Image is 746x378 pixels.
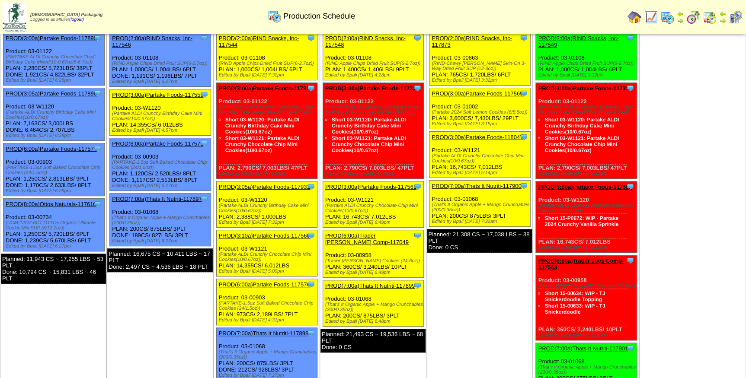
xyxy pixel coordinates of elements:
div: Product: 03-W1121 PLAN: 16,743CS / 7,012LBS [323,181,424,228]
div: Edited by Bpali [DATE] 3:15pm [538,171,637,176]
img: home.gif [628,10,641,24]
img: arrowleft.gif [719,10,726,17]
div: Product: 03-W1120 PLAN: 16,743CS / 7,012LBS [536,181,637,253]
div: Edited by Bpali [DATE] 6:49pm [325,220,424,225]
div: (That's It Organic Apple + Mango Crunchables (200/0.35oz)) [219,349,317,360]
a: PROD(6:00a)Trader [PERSON_NAME] Comp-117049 [325,232,409,245]
span: Logged in as Mfuller [30,13,102,22]
img: arrowleft.gif [677,10,684,17]
div: Edited by Bpali [DATE] 6:28pm [6,188,104,194]
a: PROD(6:00a)Partake Foods-117575 [112,140,203,147]
div: Edited by Bpali [DATE] 7:32am [432,219,530,224]
div: Planned: 16,675 CS ~ 10,411 LBS ~ 17 PLT Done: 2,497 CS ~ 4,536 LBS ~ 18 PLT [107,248,212,272]
div: Edited by Bpali [DATE] 6:49pm [325,171,424,176]
div: Product: 03-01108 PLAN: 1,000CS / 1,004LBS / 6PLT [536,33,637,80]
div: (Partake ALDI Crunchy Birthday Cake Mini Cookies(10/0.67oz)) [6,110,104,120]
div: Edited by Bpali [DATE] 6:27pm [6,244,104,249]
span: Production Schedule [283,12,355,21]
img: Tooltip [519,34,528,42]
div: (RIND Apple Chips Dried Fruit SUP(6-2.7oz)) [538,61,637,66]
img: Tooltip [307,280,315,289]
img: Tooltip [93,34,102,42]
div: (PARTAKE ALDI Crunchy Chocolate Chip/ Birthday Cake Mixed(10-0.67oz/6-6.7oz)) [325,105,424,115]
a: PROD(2:00a)RIND Snacks, Inc-117548 [325,35,406,48]
div: Edited by Bpali [DATE] 7:27pm [219,373,317,378]
div: Edited by Bpali [DATE] 3:32pm [538,73,637,78]
div: Edited by Bpali [DATE] 4:31pm [219,318,317,323]
div: (That's It Organic Apple + Mango Crunchables (200/0.35oz)) [432,202,530,213]
img: Tooltip [413,34,422,42]
img: Tooltip [307,182,315,191]
a: PROD(2:00a)RIND Snacks, Inc-117546 [112,35,192,48]
div: Edited by Bpali [DATE] 7:32pm [219,73,317,78]
a: PROD(7:00a)Thats It Nutriti-117899 [325,283,415,289]
div: Product: 03-00903 PLAN: 1,120CS / 2,520LBS / 8PLT DONE: 1,117CS / 2,513LBS / 8PLT [110,138,211,191]
div: (PARTAKE ALDI Crunchy Chocolate Chip/ Birthday Cake Mixed(10-0.67oz/6-6.7oz)) [219,105,317,115]
div: (UCM-12OZ-6CT OTTOs Organic Ultimate Cookie Mix SUP (6/12.2oz)) [6,220,104,231]
img: Tooltip [626,344,634,353]
div: Product: 03-00958 PLAN: 360CS / 3,240LBS / 10PLT [323,230,424,278]
div: Product: 03-W1120 PLAN: 14,355CS / 6,012LBS [110,89,211,136]
img: calendarcustomer.gif [729,10,743,24]
img: Tooltip [413,84,422,92]
img: Tooltip [519,89,528,98]
img: Tooltip [626,182,634,191]
div: Edited by Bpali [DATE] 3:33pm [538,333,637,338]
img: Tooltip [307,84,315,92]
div: Product: 03-00903 PLAN: 1,250CS / 2,813LBS / 9PLT DONE: 1,170CS / 2,633LBS / 8PLT [3,143,105,196]
img: arrowright.gif [719,17,726,24]
div: Product: 03-01122 PLAN: 2,790CS / 7,003LBS / 47PLT [323,83,424,179]
a: PROD(6:00a)Partake Foods-117576 [219,281,310,288]
a: PROD(2:00a)RIND Snacks, Inc-117544 [219,35,299,48]
div: Edited by Bpali [DATE] 3:32pm [432,78,530,83]
div: (RIND-Chewy [PERSON_NAME] Skin-On 3-Way Dried Fruit SUP (12-3oz)) [432,61,530,71]
div: Product: 03-01122 PLAN: 2,790CS / 7,003LBS / 47PLT [216,83,317,179]
div: Product: 03-01108 PLAN: 1,000CS / 1,004LBS / 6PLT [216,33,317,80]
a: PROD(7:00a)Thats It Nutriti-117900 [432,183,521,189]
div: Edited by Bpali [DATE] 7:32pm [219,220,317,225]
div: (Partake ALDI Crunchy Birthday Cake Mini Cookies(10/0.67oz)) [538,203,637,213]
a: PROD(3:00a)Partake Foods-117565 [432,90,523,97]
img: Tooltip [93,89,102,98]
a: Short 15-00633: WIP - TJ Snickerdoodle [544,303,605,315]
div: (Partake 2024 Soft Lemon Cookies (6/5.5oz)) [432,110,530,115]
a: PROD(7:00a)Thats It Nutriti-117897 [112,196,202,202]
img: calendarblend.gif [686,10,700,24]
div: (PARTAKE-1.5oz Soft Baked Chocolate Chip Cookies (24/1.5oz)) [6,165,104,175]
a: PROD(2:00a)RIND Snacks, Inc-117549 [538,35,618,48]
a: Short 03-W1121: Partake ALDI Crunchy Chocolate Chip Mini Cookies(10/0.67oz) [225,135,300,153]
div: (That's It Organic Apple + Mango Crunchables (200/0.35oz)) [538,365,637,375]
div: Edited by Bpali [DATE] 6:27pm [112,79,211,84]
div: Product: 03-01122 PLAN: 2,280CS / 5,723LBS / 38PLT DONE: 1,921CS / 4,822LBS / 32PLT [3,33,105,86]
div: Product: 03-W1121 PLAN: 16,743CS / 7,012LBS [429,132,531,178]
div: Product: 03-00863 PLAN: 765CS / 1,720LBS / 6PLT [429,33,531,86]
img: Tooltip [307,231,315,240]
div: (RIND Apple Chips Dried Fruit SUP(6-2.7oz)) [325,61,424,66]
div: Edited by Bpali [DATE] 5:06pm [219,171,317,176]
img: Tooltip [307,34,315,42]
img: Tooltip [200,34,208,42]
img: Tooltip [626,34,634,42]
div: Edited by Bpali [DATE] 6:28pm [6,133,104,138]
div: Product: 03-00958 PLAN: 360CS / 3,240LBS / 10PLT [536,255,637,340]
div: Edited by Bpali [DATE] 6:28pm [6,78,104,83]
img: Tooltip [626,84,634,92]
div: Product: 03-00734 PLAN: 1,250CS / 5,720LBS / 6PLT DONE: 1,239CS / 5,670LBS / 6PLT [3,199,105,251]
div: (That's It Organic Apple + Mango Crunchables (200/0.35oz)) [112,215,211,226]
img: arrowright.gif [677,17,684,24]
a: PROD(2:00a)RIND Snacks, Inc-117873 [432,35,512,48]
a: Short 15-00634: WIP - TJ Snickerdoodle Topping [544,290,605,302]
div: Product: 03-W1121 PLAN: 14,355CS / 6,012LBS [216,230,317,276]
span: [DEMOGRAPHIC_DATA] Packaging [30,13,102,17]
div: Edited by Bpali [DATE] 6:48pm [325,319,424,324]
img: Tooltip [200,139,208,148]
div: Product: 03-W1120 PLAN: 2,388CS / 1,000LBS [216,181,317,228]
div: Product: 03-01122 PLAN: 2,790CS / 7,003LBS / 47PLT [536,83,637,179]
div: Product: 03-01002 PLAN: 3,600CS / 7,430LBS / 29PLT [429,88,531,129]
img: line_graph.gif [644,10,658,24]
a: PROD(3:10a)Partake Foods-117560 [219,232,310,239]
a: Short 03-W1120: Partake ALDI Crunchy Birthday Cake Mini Cookies(10/0.67oz) [225,117,300,135]
div: (Trader [PERSON_NAME] Cookies (24-6oz)) [325,258,424,264]
img: Tooltip [519,181,528,190]
a: PROD(3:00a)Partake Foods-117895 [6,35,97,41]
